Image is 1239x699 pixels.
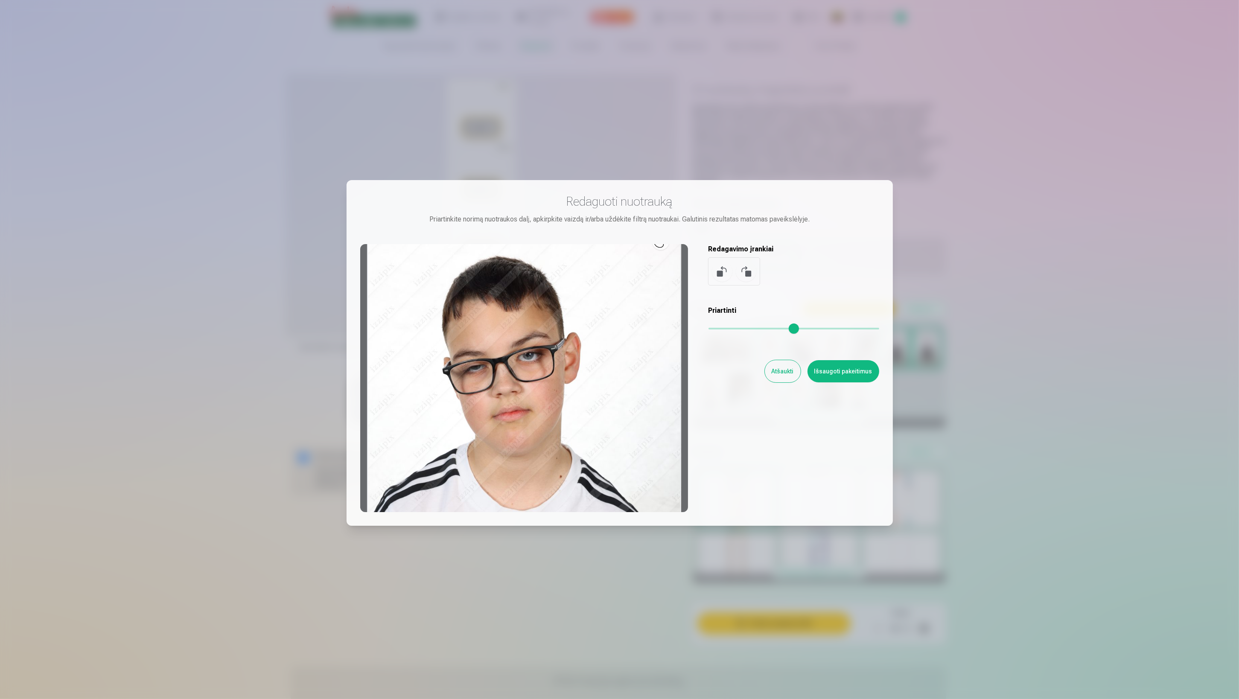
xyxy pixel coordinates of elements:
h5: Priartinti [708,306,879,316]
button: Išsaugoti pakeitimus [808,360,879,382]
button: Atšaukti [765,360,801,382]
h3: Redaguoti nuotrauką [360,194,879,209]
h5: Redagavimo įrankiai [708,244,879,254]
div: Priartinkite norimą nuotraukos dalį, apkirpkite vaizdą ir/arba uždėkite filtrą nuotraukai. Galuti... [360,214,879,224]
